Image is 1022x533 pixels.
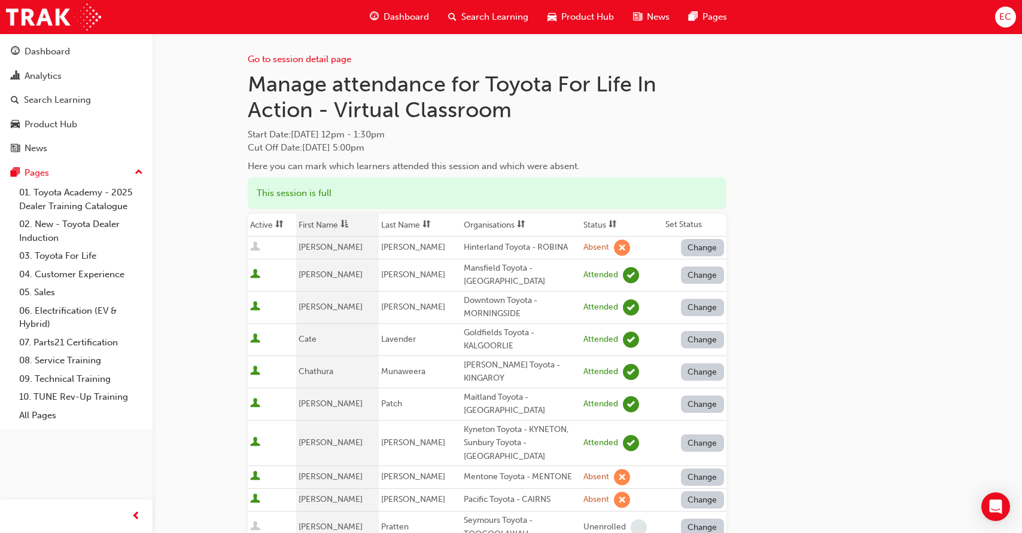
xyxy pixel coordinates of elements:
[14,302,148,333] a: 06. Electrification (EV & Hybrid)
[6,4,101,30] a: Trak
[517,220,525,230] span: sorting-icon
[360,5,439,29] a: guage-iconDashboard
[464,359,579,385] div: [PERSON_NAME] Toyota - KINGAROY
[25,166,49,180] div: Pages
[5,65,148,87] a: Analytics
[5,162,148,184] button: Pages
[464,294,579,321] div: Downtown Toyota - MORNINGSIDE
[448,10,457,24] span: search-icon
[464,326,579,353] div: Goldfields Toyota - KALGOORLIE
[689,10,698,24] span: pages-icon
[250,269,260,281] span: User is active
[547,10,556,24] span: car-icon
[250,437,260,449] span: User is active
[24,93,91,107] div: Search Learning
[422,220,431,230] span: sorting-icon
[11,71,20,82] span: chart-icon
[248,54,351,65] a: Go to session detail page
[464,470,579,484] div: Mentone Toyota - MENTONE
[14,265,148,284] a: 04. Customer Experience
[663,214,726,237] th: Set Status
[538,5,623,29] a: car-iconProduct Hub
[381,494,445,504] span: [PERSON_NAME]
[464,493,579,507] div: Pacific Toyota - CAIRNS
[623,5,679,29] a: news-iconNews
[296,214,379,237] th: Toggle SortBy
[248,160,726,173] div: Here you can mark which learners attended this session and which were absent.
[583,302,618,313] div: Attended
[299,334,317,344] span: Cate
[583,471,609,483] div: Absent
[681,331,724,348] button: Change
[381,366,425,376] span: Munaweera
[384,10,429,24] span: Dashboard
[379,214,461,237] th: Toggle SortBy
[248,71,726,123] h1: Manage attendance for Toyota For Life In Action - Virtual Classroom
[5,89,148,111] a: Search Learning
[248,177,726,209] div: This session is full
[461,10,528,24] span: Search Learning
[11,47,20,57] span: guage-icon
[681,468,724,486] button: Change
[583,522,626,533] div: Unenrolled
[25,118,77,131] div: Product Hub
[250,333,260,345] span: User is active
[299,437,363,448] span: [PERSON_NAME]
[381,269,445,280] span: [PERSON_NAME]
[14,283,148,302] a: 05. Sales
[25,69,62,83] div: Analytics
[250,301,260,313] span: User is active
[679,5,737,29] a: pages-iconPages
[250,241,260,253] span: User is inactive
[370,10,379,24] span: guage-icon
[14,333,148,352] a: 07. Parts21 Certification
[14,388,148,406] a: 10. TUNE Rev-Up Training
[248,214,297,237] th: Toggle SortBy
[623,332,639,348] span: learningRecordVerb_ATTEND-icon
[11,95,19,106] span: search-icon
[464,391,579,418] div: Maitland Toyota - [GEOGRAPHIC_DATA]
[623,435,639,451] span: learningRecordVerb_ATTEND-icon
[11,168,20,179] span: pages-icon
[623,396,639,412] span: learningRecordVerb_ATTEND-icon
[381,437,445,448] span: [PERSON_NAME]
[681,266,724,284] button: Change
[381,522,409,532] span: Pratten
[461,214,581,237] th: Toggle SortBy
[5,41,148,63] a: Dashboard
[299,399,363,409] span: [PERSON_NAME]
[14,370,148,388] a: 09. Technical Training
[299,471,363,482] span: [PERSON_NAME]
[250,398,260,410] span: User is active
[340,220,349,230] span: asc-icon
[248,142,364,153] span: Cut Off Date : [DATE] 5:00pm
[132,509,141,524] span: prev-icon
[623,267,639,283] span: learningRecordVerb_ATTEND-icon
[681,434,724,452] button: Change
[14,183,148,215] a: 01. Toyota Academy - 2025 Dealer Training Catalogue
[135,165,143,180] span: up-icon
[583,242,609,253] div: Absent
[25,45,70,59] div: Dashboard
[299,302,363,312] span: [PERSON_NAME]
[250,494,260,506] span: User is active
[14,351,148,370] a: 08. Service Training
[14,215,148,247] a: 02. New - Toyota Dealer Induction
[623,299,639,315] span: learningRecordVerb_ATTEND-icon
[381,302,445,312] span: [PERSON_NAME]
[614,240,630,256] span: learningRecordVerb_ABSENT-icon
[464,262,579,289] div: Mansfield Toyota - [GEOGRAPHIC_DATA]
[299,269,363,280] span: [PERSON_NAME]
[681,239,724,256] button: Change
[609,220,617,230] span: sorting-icon
[581,214,663,237] th: Toggle SortBy
[14,247,148,265] a: 03. Toyota For Life
[299,366,333,376] span: Chathura
[248,128,726,142] span: Start Date :
[999,10,1011,24] span: EC
[623,364,639,380] span: learningRecordVerb_ATTEND-icon
[5,38,148,162] button: DashboardAnalyticsSearch LearningProduct HubNews
[583,399,618,410] div: Attended
[681,396,724,413] button: Change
